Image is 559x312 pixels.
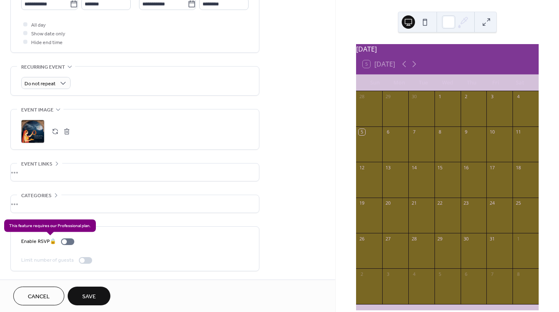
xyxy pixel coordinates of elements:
[489,164,495,171] div: 17
[463,271,469,277] div: 6
[385,129,391,135] div: 6
[11,163,259,181] div: •••
[359,94,365,100] div: 28
[359,200,365,206] div: 19
[489,235,495,242] div: 31
[437,235,443,242] div: 29
[515,271,521,277] div: 8
[24,79,56,89] span: Do not repeat
[483,74,508,91] div: Fri
[359,129,365,135] div: 5
[515,129,521,135] div: 11
[385,200,391,206] div: 20
[21,256,74,265] div: Limit number of guests
[385,94,391,100] div: 29
[463,94,469,100] div: 2
[356,44,539,54] div: [DATE]
[411,200,417,206] div: 21
[21,191,51,200] span: Categories
[437,200,443,206] div: 22
[437,164,443,171] div: 15
[21,120,44,143] div: ;
[359,164,365,171] div: 12
[28,292,50,301] span: Cancel
[385,164,391,171] div: 13
[437,94,443,100] div: 1
[359,235,365,242] div: 26
[13,287,64,305] button: Cancel
[508,74,532,91] div: Sat
[489,94,495,100] div: 3
[515,235,521,242] div: 1
[463,164,469,171] div: 16
[515,164,521,171] div: 18
[411,271,417,277] div: 4
[31,30,65,38] span: Show date only
[411,94,417,100] div: 30
[437,271,443,277] div: 5
[489,200,495,206] div: 24
[437,129,443,135] div: 8
[387,74,411,91] div: Mon
[411,164,417,171] div: 14
[435,74,459,91] div: Wed
[385,271,391,277] div: 3
[515,200,521,206] div: 25
[11,195,259,213] div: •••
[21,63,65,72] span: Recurring event
[363,74,387,91] div: Sun
[4,220,96,232] span: This feature requires our Professional plan.
[489,271,495,277] div: 7
[489,129,495,135] div: 10
[463,200,469,206] div: 23
[411,129,417,135] div: 7
[411,235,417,242] div: 28
[411,74,435,91] div: Tue
[31,21,46,30] span: All day
[385,235,391,242] div: 27
[82,292,96,301] span: Save
[68,287,110,305] button: Save
[459,74,483,91] div: Thu
[21,160,52,168] span: Event links
[359,271,365,277] div: 2
[31,38,63,47] span: Hide end time
[21,106,54,114] span: Event image
[463,235,469,242] div: 30
[463,129,469,135] div: 9
[515,94,521,100] div: 4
